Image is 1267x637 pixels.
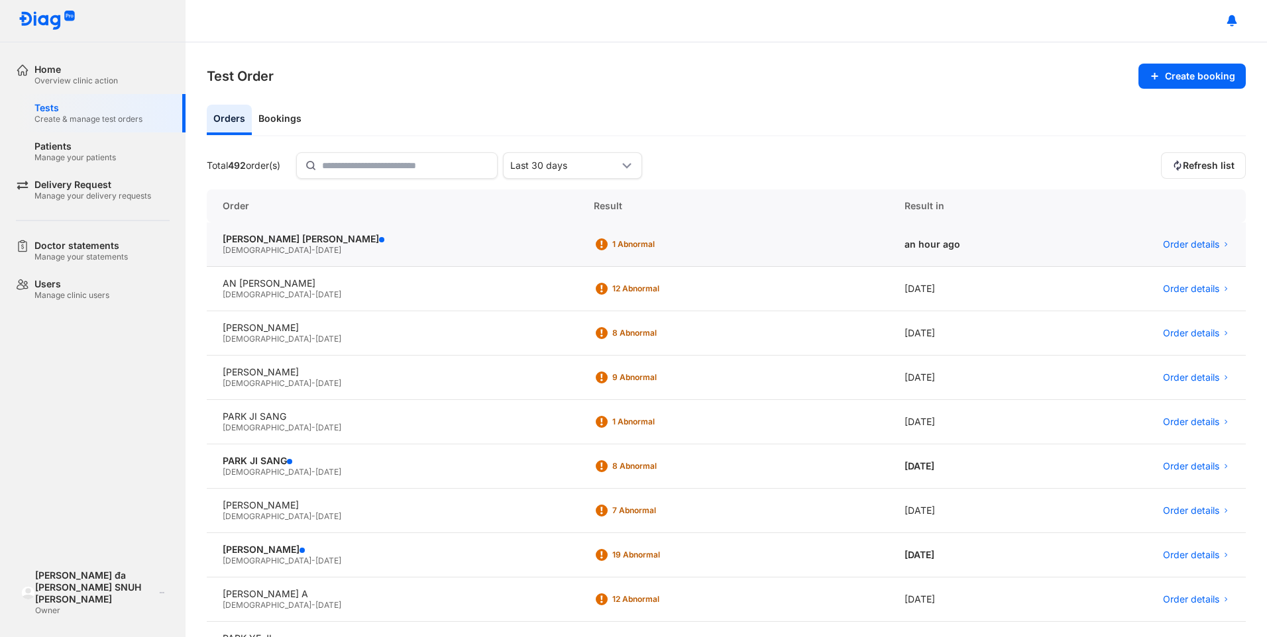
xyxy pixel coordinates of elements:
span: Order details [1163,593,1219,605]
div: Manage your statements [34,252,128,262]
div: PARK JI SANG [223,411,562,422]
div: Bookings [252,105,308,135]
span: [DATE] [315,556,341,565]
span: [DEMOGRAPHIC_DATA] [223,467,311,477]
span: [DATE] [315,245,341,255]
div: Users [34,278,109,290]
div: [DATE] [889,533,1056,577]
div: AN [PERSON_NAME] [223,277,562,289]
div: Manage your delivery requests [34,191,151,201]
div: Tests [34,102,142,114]
span: [DEMOGRAPHIC_DATA] [223,600,311,610]
span: [DATE] [315,334,341,344]
span: Refresh list [1183,160,1235,171]
div: [PERSON_NAME] [223,499,562,511]
div: Last 30 days [510,160,619,171]
span: [DATE] [315,378,341,388]
span: - [311,422,315,432]
div: Create & manage test orders [34,114,142,124]
span: - [311,467,315,477]
div: Result [578,189,888,222]
span: [DATE] [315,511,341,521]
div: [DATE] [889,400,1056,444]
div: 8 Abnormal [612,461,718,471]
span: Order details [1163,416,1219,428]
div: 7 Abnormal [612,505,718,516]
div: [DATE] [889,444,1056,489]
span: [DATE] [315,422,341,432]
div: 1 Abnormal [612,239,718,250]
span: - [311,245,315,255]
div: [PERSON_NAME] [223,322,562,334]
div: Patients [34,140,116,152]
div: [PERSON_NAME] A [223,588,562,600]
span: [DEMOGRAPHIC_DATA] [223,556,311,565]
span: - [311,600,315,610]
span: [DEMOGRAPHIC_DATA] [223,245,311,255]
span: - [311,334,315,344]
button: Refresh list [1161,152,1246,179]
div: 12 Abnormal [612,594,718,605]
div: [PERSON_NAME] [PERSON_NAME] [223,233,562,245]
span: [DEMOGRAPHIC_DATA] [223,289,311,299]
div: Manage clinic users [34,290,109,301]
span: - [311,289,315,299]
span: [DEMOGRAPHIC_DATA] [223,511,311,521]
div: Order [207,189,578,222]
span: Order details [1163,371,1219,383]
div: [DATE] [889,489,1056,533]
div: Owner [35,605,155,616]
span: Order details [1163,327,1219,339]
span: [DATE] [315,600,341,610]
span: [DEMOGRAPHIC_DATA] [223,422,311,432]
div: [DATE] [889,311,1056,356]
div: [PERSON_NAME] [223,366,562,378]
h3: Test Order [207,67,274,85]
div: [PERSON_NAME] đa [PERSON_NAME] SNUH [PERSON_NAME] [35,569,155,605]
span: 492 [228,160,246,171]
div: Result in [889,189,1056,222]
div: Manage your patients [34,152,116,163]
div: 1 Abnormal [612,416,718,427]
div: Orders [207,105,252,135]
div: [DATE] [889,577,1056,622]
span: Order details [1163,505,1219,516]
span: [DEMOGRAPHIC_DATA] [223,334,311,344]
span: Order details [1163,283,1219,295]
span: - [311,556,315,565]
span: - [311,378,315,388]
div: 12 Abnormal [612,283,718,294]
button: Create booking [1138,64,1246,89]
div: an hour ago [889,222,1056,267]
span: [DEMOGRAPHIC_DATA] [223,378,311,388]
div: [DATE] [889,356,1056,400]
div: 9 Abnormal [612,372,718,383]
div: [PERSON_NAME] [223,544,562,556]
span: - [311,511,315,521]
div: Delivery Request [34,179,151,191]
div: PARK JI SANG [223,455,562,467]
div: 19 Abnormal [612,550,718,560]
div: [DATE] [889,267,1056,311]
div: Doctor statements [34,240,128,252]
span: [DATE] [315,289,341,299]
div: Total order(s) [207,160,280,171]
div: 8 Abnormal [612,328,718,338]
img: logo [19,11,76,31]
span: Order details [1163,238,1219,250]
img: logo [21,586,35,600]
span: Order details [1163,460,1219,472]
div: Home [34,64,118,75]
span: Order details [1163,549,1219,561]
span: [DATE] [315,467,341,477]
div: Overview clinic action [34,75,118,86]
